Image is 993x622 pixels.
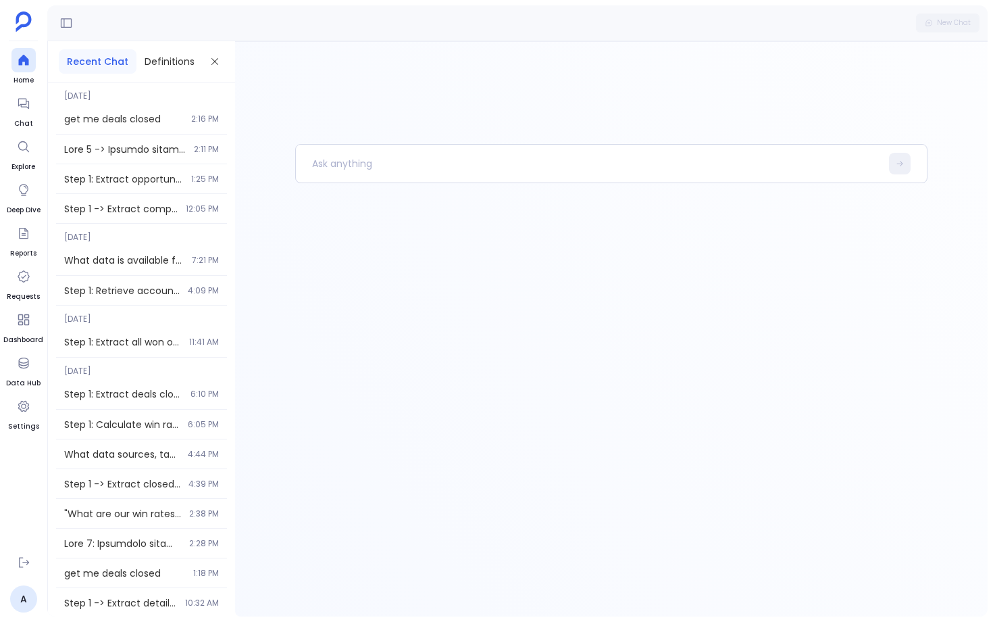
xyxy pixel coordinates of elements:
[64,143,186,156] span: Step 1 -> Extract bottom 5 accounts with least CTA clicks greater than 0 from Step 4 touchpoint a...
[11,135,36,172] a: Explore
[6,378,41,389] span: Data Hub
[64,335,181,349] span: Step 1: Extract all won opportunities using Won opportunities key definition Query the salesforce...
[6,351,41,389] a: Data Hub
[64,112,183,126] span: get me deals closed
[8,394,39,432] a: Settings
[7,264,40,302] a: Requests
[56,224,227,243] span: [DATE]
[8,421,39,432] span: Settings
[64,254,184,267] span: What data is available for analyzing marketing and sales touches? Show me tables, columns, and de...
[56,358,227,377] span: [DATE]
[64,172,183,186] span: Step 1: Extract opportunities with their associated contacts Query the salesforce_opportunities t...
[188,449,219,460] span: 4:44 PM
[64,448,180,461] span: What data sources, tables, columns, and key definitions are available in the system? Please provi...
[190,389,219,400] span: 6:10 PM
[188,419,219,430] span: 6:05 PM
[64,477,180,491] span: Step 1 -> Extract closed won opportunities from the last 2 years using Deals closed key definitio...
[64,387,182,401] span: Step 1: Extract deals closed in last 2 years using Deals closed key definition Query the salesfor...
[191,114,219,124] span: 2:16 PM
[10,221,36,259] a: Reports
[16,11,32,32] img: petavue logo
[64,596,177,610] span: Step 1 -> Extract detailed information for sales rep 005i0000003ACEPAA4 from salesforce_users tab...
[11,91,36,129] a: Chat
[56,82,227,101] span: [DATE]
[11,75,36,86] span: Home
[194,144,219,155] span: 2:11 PM
[59,49,136,74] button: Recent Chat
[11,48,36,86] a: Home
[185,598,219,608] span: 10:32 AM
[186,204,219,214] span: 12:05 PM
[3,335,43,345] span: Dashboard
[64,284,180,297] span: Step 1: Retrieve accounts and their associated opportunities with comprehensive details Query the...
[193,568,219,579] span: 1:18 PM
[64,507,181,521] span: "What are our win rates and sales cycle lengths across different opportunity types and stages?
[136,49,203,74] button: Definitions
[191,174,219,185] span: 1:25 PM
[64,537,181,550] span: Step 2: Calculate sales cycle lengths across different opportunity types and stages using opportu...
[189,538,219,549] span: 2:28 PM
[188,479,219,489] span: 4:39 PM
[188,285,219,296] span: 4:09 PM
[7,205,41,216] span: Deep Dive
[3,308,43,345] a: Dashboard
[189,337,219,348] span: 11:41 AM
[189,508,219,519] span: 2:38 PM
[56,306,227,325] span: [DATE]
[192,255,219,266] span: 7:21 PM
[64,567,185,580] span: get me deals closed
[11,118,36,129] span: Chat
[10,585,37,613] a: A
[64,202,178,216] span: Step 1 -> Extract comprehensive list of all deals from Salesforce opportunities table Query the s...
[7,291,40,302] span: Requests
[64,418,180,431] span: Step 1: Calculate win rate by deal size and industry segments Query the salesforce_opportunities ...
[11,162,36,172] span: Explore
[7,178,41,216] a: Deep Dive
[10,248,36,259] span: Reports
